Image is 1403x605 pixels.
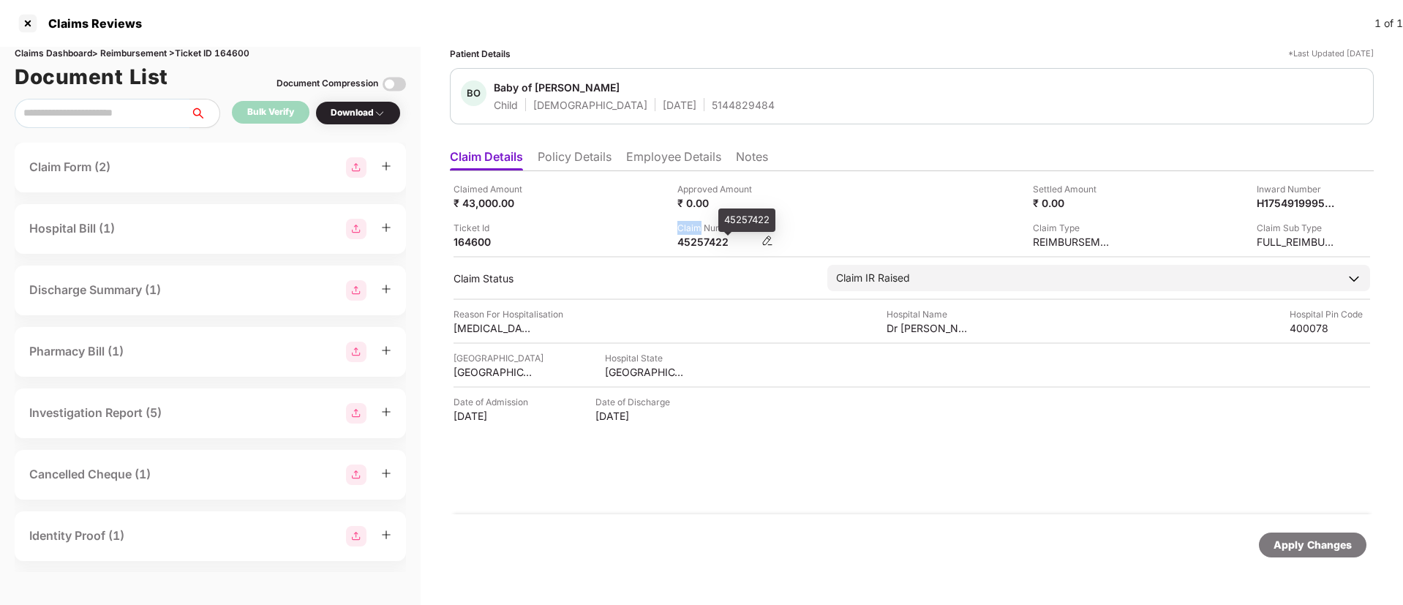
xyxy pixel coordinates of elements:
[247,105,294,119] div: Bulk Verify
[381,530,391,540] span: plus
[346,219,366,239] img: svg+xml;base64,PHN2ZyBpZD0iR3JvdXBfMjg4MTMiIGRhdGEtbmFtZT0iR3JvdXAgMjg4MTMiIHhtbG5zPSJodHRwOi8vd3...
[595,395,676,409] div: Date of Discharge
[454,307,563,321] div: Reason For Hospitalisation
[454,351,543,365] div: [GEOGRAPHIC_DATA]
[15,47,406,61] div: Claims Dashboard > Reimbursement > Ticket ID 164600
[381,345,391,356] span: plus
[383,72,406,96] img: svg+xml;base64,PHN2ZyBpZD0iVG9nZ2xlLTMyeDMyIiB4bWxucz0iaHR0cDovL3d3dy53My5vcmcvMjAwMC9zdmciIHdpZH...
[1257,235,1337,249] div: FULL_REIMBURSEMENT
[461,80,486,106] div: BO
[29,465,151,484] div: Cancelled Cheque (1)
[1257,182,1337,196] div: Inward Number
[277,77,378,91] div: Document Compression
[29,527,124,545] div: Identity Proof (1)
[595,409,676,423] div: [DATE]
[605,351,685,365] div: Hospital State
[1274,537,1352,553] div: Apply Changes
[381,407,391,417] span: plus
[454,409,534,423] div: [DATE]
[29,158,110,176] div: Claim Form (2)
[761,235,773,247] img: svg+xml;base64,PHN2ZyBpZD0iRWRpdC0zMngzMiIgeG1sbnM9Imh0dHA6Ly93d3cudzMub3JnLzIwMDAvc3ZnIiB3aWR0aD...
[626,149,721,170] li: Employee Details
[454,235,534,249] div: 164600
[887,321,967,335] div: Dr [PERSON_NAME] maternity and nursing home
[15,61,168,93] h1: Document List
[887,307,967,321] div: Hospital Name
[374,108,385,119] img: svg+xml;base64,PHN2ZyBpZD0iRHJvcGRvd24tMzJ4MzIiIHhtbG5zPSJodHRwOi8vd3d3LnczLm9yZy8yMDAwL3N2ZyIgd2...
[663,98,696,112] div: [DATE]
[1257,196,1337,210] div: H17549199956611299
[346,526,366,546] img: svg+xml;base64,PHN2ZyBpZD0iR3JvdXBfMjg4MTMiIGRhdGEtbmFtZT0iR3JvdXAgMjg4MTMiIHhtbG5zPSJodHRwOi8vd3...
[29,404,162,422] div: Investigation Report (5)
[1288,47,1374,61] div: *Last Updated [DATE]
[677,182,758,196] div: Approved Amount
[1347,271,1361,286] img: downArrowIcon
[1374,15,1403,31] div: 1 of 1
[454,365,534,379] div: [GEOGRAPHIC_DATA]
[677,196,758,210] div: ₹ 0.00
[381,222,391,233] span: plus
[454,395,534,409] div: Date of Admission
[331,106,385,120] div: Download
[1033,235,1113,249] div: REIMBURSEMENT
[29,219,115,238] div: Hospital Bill (1)
[836,270,910,286] div: Claim IR Raised
[346,157,366,178] img: svg+xml;base64,PHN2ZyBpZD0iR3JvdXBfMjg4MTMiIGRhdGEtbmFtZT0iR3JvdXAgMjg4MTMiIHhtbG5zPSJodHRwOi8vd3...
[454,221,534,235] div: Ticket Id
[346,280,366,301] img: svg+xml;base64,PHN2ZyBpZD0iR3JvdXBfMjg4MTMiIGRhdGEtbmFtZT0iR3JvdXAgMjg4MTMiIHhtbG5zPSJodHRwOi8vd3...
[1033,196,1113,210] div: ₹ 0.00
[677,235,758,249] div: 45257422
[346,342,366,362] img: svg+xml;base64,PHN2ZyBpZD0iR3JvdXBfMjg4MTMiIGRhdGEtbmFtZT0iR3JvdXAgMjg4MTMiIHhtbG5zPSJodHRwOi8vd3...
[494,80,620,94] div: Baby of [PERSON_NAME]
[718,208,775,232] div: 45257422
[494,98,518,112] div: Child
[1290,307,1370,321] div: Hospital Pin Code
[346,465,366,485] img: svg+xml;base64,PHN2ZyBpZD0iR3JvdXBfMjg4MTMiIGRhdGEtbmFtZT0iR3JvdXAgMjg4MTMiIHhtbG5zPSJodHRwOi8vd3...
[450,47,511,61] div: Patient Details
[189,99,220,128] button: search
[1257,221,1337,235] div: Claim Sub Type
[1033,221,1113,235] div: Claim Type
[736,149,768,170] li: Notes
[381,161,391,171] span: plus
[677,221,773,235] div: Claim Number
[450,149,523,170] li: Claim Details
[454,271,813,285] div: Claim Status
[40,16,142,31] div: Claims Reviews
[454,182,534,196] div: Claimed Amount
[533,98,647,112] div: [DEMOGRAPHIC_DATA]
[346,403,366,424] img: svg+xml;base64,PHN2ZyBpZD0iR3JvdXBfMjg4MTMiIGRhdGEtbmFtZT0iR3JvdXAgMjg4MTMiIHhtbG5zPSJodHRwOi8vd3...
[29,342,124,361] div: Pharmacy Bill (1)
[1290,321,1370,335] div: 400078
[605,365,685,379] div: [GEOGRAPHIC_DATA]
[381,468,391,478] span: plus
[29,281,161,299] div: Discharge Summary (1)
[381,284,391,294] span: plus
[538,149,612,170] li: Policy Details
[189,108,219,119] span: search
[1033,182,1113,196] div: Settled Amount
[454,196,534,210] div: ₹ 43,000.00
[454,321,534,335] div: [MEDICAL_DATA]
[712,98,775,112] div: 5144829484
